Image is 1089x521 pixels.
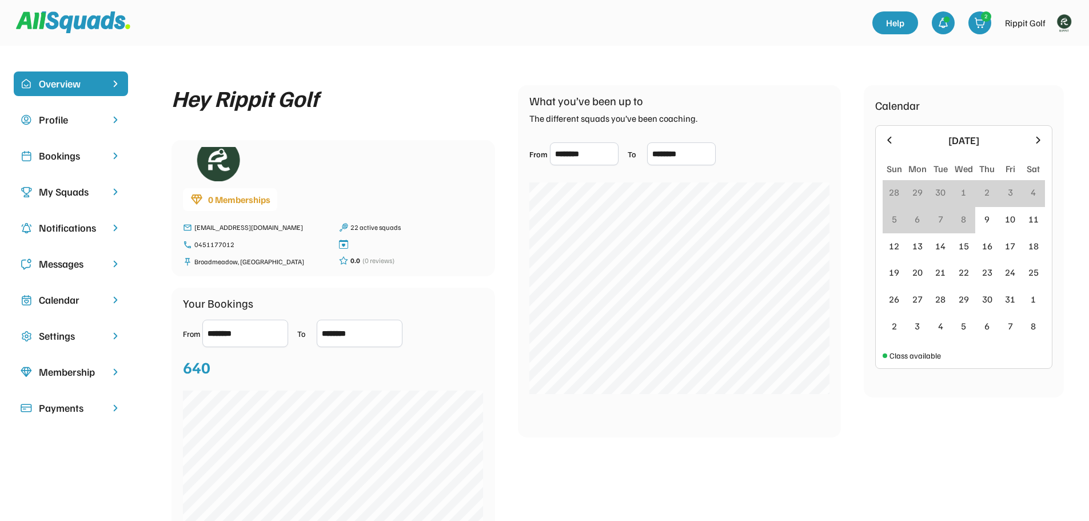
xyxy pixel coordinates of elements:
div: Mon [908,162,927,176]
div: 20 [912,265,923,279]
div: [EMAIL_ADDRESS][DOMAIN_NAME] [194,222,328,233]
div: Your Bookings [183,295,253,312]
img: bell-03%20%281%29.svg [938,17,949,29]
img: chevron-right.svg [110,150,121,161]
div: 14 [935,239,946,253]
img: chevron-right.svg [110,295,121,305]
img: shopping-cart-01%20%281%29.svg [974,17,986,29]
div: Membership [39,364,103,380]
div: 15 [959,239,969,253]
div: 13 [912,239,923,253]
div: 0.0 [350,256,360,266]
img: Icon%20copy%208.svg [21,367,32,378]
div: 6 [984,319,990,333]
div: 9 [984,212,990,226]
div: 4 [938,319,943,333]
div: 2 [982,12,991,21]
div: 8 [961,212,966,226]
div: Bookings [39,148,103,164]
img: chevron-right.svg [110,186,121,197]
img: chevron-right.svg [110,331,121,341]
div: From [529,148,548,160]
div: [DATE] [902,133,1026,148]
div: 12 [889,239,899,253]
div: 31 [1005,292,1015,306]
img: chevron-right.svg [110,403,121,413]
div: Sat [1027,162,1040,176]
img: Icon%20copy%203.svg [21,186,32,198]
div: Hey Rippit Golf [171,85,318,110]
div: From [183,328,200,340]
div: My Squads [39,184,103,200]
div: 28 [935,292,946,306]
div: Wed [955,162,973,176]
div: 30 [982,292,992,306]
div: 3 [1008,185,1013,199]
div: 10 [1005,212,1015,226]
div: Overview [39,76,103,92]
img: Rippitlogov2_green.png [1052,11,1075,34]
div: 2 [892,319,897,333]
div: 7 [1008,319,1013,333]
div: 22 active squads [350,222,484,233]
div: Tue [934,162,948,176]
img: chevron-right.svg [110,367,121,377]
img: Rippitlogov2_green.png [183,147,252,181]
div: Notifications [39,220,103,236]
div: To [628,148,645,160]
img: chevron-right.svg [110,114,121,125]
div: 640 [183,355,210,379]
img: Icon%20copy%207.svg [21,295,32,306]
div: 1 [961,185,966,199]
div: Profile [39,112,103,128]
div: 17 [1005,239,1015,253]
div: 4 [1031,185,1036,199]
div: 28 [889,185,899,199]
div: 16 [982,239,992,253]
img: Icon%20%2815%29.svg [21,403,32,414]
div: 1 [1031,292,1036,306]
img: chevron-right%20copy%203.svg [110,78,121,89]
div: Rippit Golf [1005,16,1046,30]
div: Payments [39,400,103,416]
div: 26 [889,292,899,306]
div: 22 [959,265,969,279]
div: Thu [979,162,995,176]
div: 23 [982,265,992,279]
img: home-smile.svg [21,78,32,90]
div: 29 [959,292,969,306]
img: user-circle.svg [21,114,32,126]
div: 25 [1028,265,1039,279]
div: 5 [961,319,966,333]
img: Squad%20Logo.svg [16,11,130,33]
img: chevron-right.svg [110,222,121,233]
div: 19 [889,265,899,279]
div: 18 [1028,239,1039,253]
div: Sun [887,162,902,176]
div: Calendar [39,292,103,308]
div: 6 [915,212,920,226]
img: Icon%20copy%2016.svg [21,331,32,342]
div: 2 [984,185,990,199]
div: Calendar [875,97,920,114]
div: Settings [39,328,103,344]
div: To [297,328,314,340]
div: 11 [1028,212,1039,226]
img: chevron-right.svg [110,258,121,269]
img: Icon%20copy%202.svg [21,150,32,162]
div: 30 [935,185,946,199]
div: 27 [912,292,923,306]
div: 3 [915,319,920,333]
a: Help [872,11,918,34]
div: Class available [889,349,941,361]
div: Messages [39,256,103,272]
div: (0 reviews) [362,256,394,266]
img: Icon%20copy%205.svg [21,258,32,270]
div: Fri [1006,162,1015,176]
div: 0 Memberships [208,193,270,206]
div: 0451177012 [194,240,328,250]
img: Icon%20copy%204.svg [21,222,32,234]
div: The different squads you’ve been coaching. [529,112,697,125]
div: 8 [1031,319,1036,333]
div: What you’ve been up to [529,92,643,109]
